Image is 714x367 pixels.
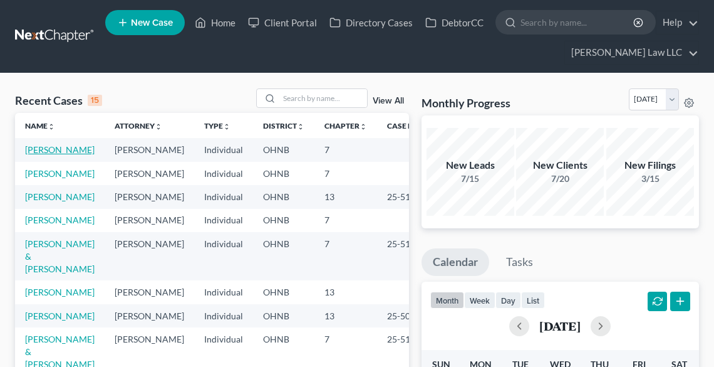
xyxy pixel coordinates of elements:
td: 7 [314,209,377,232]
td: [PERSON_NAME] [105,138,194,161]
a: [PERSON_NAME] [25,287,95,297]
div: 7/20 [516,173,604,185]
a: Case Nounfold_more [387,121,427,130]
td: OHNB [253,138,314,161]
td: OHNB [253,209,314,232]
td: [PERSON_NAME] [105,185,194,208]
td: 25-51360 [377,185,437,208]
td: Individual [194,209,253,232]
td: 7 [314,138,377,161]
a: [PERSON_NAME] [25,191,95,202]
span: New Case [131,18,173,28]
a: [PERSON_NAME] & [PERSON_NAME] [25,238,95,274]
td: OHNB [253,304,314,327]
div: New Filings [606,158,694,173]
a: Calendar [422,248,489,276]
td: [PERSON_NAME] [105,162,194,185]
td: OHNB [253,232,314,280]
td: Individual [194,138,253,161]
td: [PERSON_NAME] [105,304,194,327]
button: day [495,292,521,309]
button: list [521,292,545,309]
a: Districtunfold_more [263,121,304,130]
td: Individual [194,280,253,304]
td: 13 [314,185,377,208]
td: [PERSON_NAME] [105,280,194,304]
a: Attorneyunfold_more [115,121,162,130]
td: [PERSON_NAME] [105,232,194,280]
td: 25-51004 [377,232,437,280]
a: Client Portal [242,11,323,34]
h2: [DATE] [539,319,581,332]
div: New Clients [516,158,604,173]
a: DebtorCC [419,11,490,34]
td: OHNB [253,185,314,208]
a: [PERSON_NAME] [25,215,95,225]
a: [PERSON_NAME] [25,168,95,179]
td: 13 [314,304,377,327]
a: Tasks [495,248,544,276]
td: 7 [314,162,377,185]
a: Home [189,11,242,34]
i: unfold_more [360,123,367,130]
a: Nameunfold_more [25,121,55,130]
i: unfold_more [223,123,230,130]
div: Recent Cases [15,93,102,108]
div: 3/15 [606,173,694,185]
a: [PERSON_NAME] Law LLC [565,41,698,64]
button: week [464,292,495,309]
td: OHNB [253,280,314,304]
i: unfold_more [297,123,304,130]
a: [PERSON_NAME] [25,144,95,155]
i: unfold_more [155,123,162,130]
td: Individual [194,304,253,327]
a: Chapterunfold_more [324,121,367,130]
td: Individual [194,185,253,208]
input: Search by name... [279,89,367,107]
td: Individual [194,162,253,185]
td: OHNB [253,162,314,185]
a: [PERSON_NAME] [25,311,95,321]
td: 25-50702 [377,304,437,327]
td: Individual [194,232,253,280]
h3: Monthly Progress [422,95,510,110]
td: [PERSON_NAME] [105,209,194,232]
td: 7 [314,232,377,280]
a: Directory Cases [323,11,419,34]
i: unfold_more [48,123,55,130]
div: New Leads [427,158,514,173]
a: View All [373,97,404,105]
div: 7/15 [427,173,514,185]
a: Typeunfold_more [204,121,230,130]
button: month [430,292,464,309]
input: Search by name... [520,11,635,34]
a: Help [656,11,698,34]
td: 13 [314,280,377,304]
div: 15 [88,95,102,106]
